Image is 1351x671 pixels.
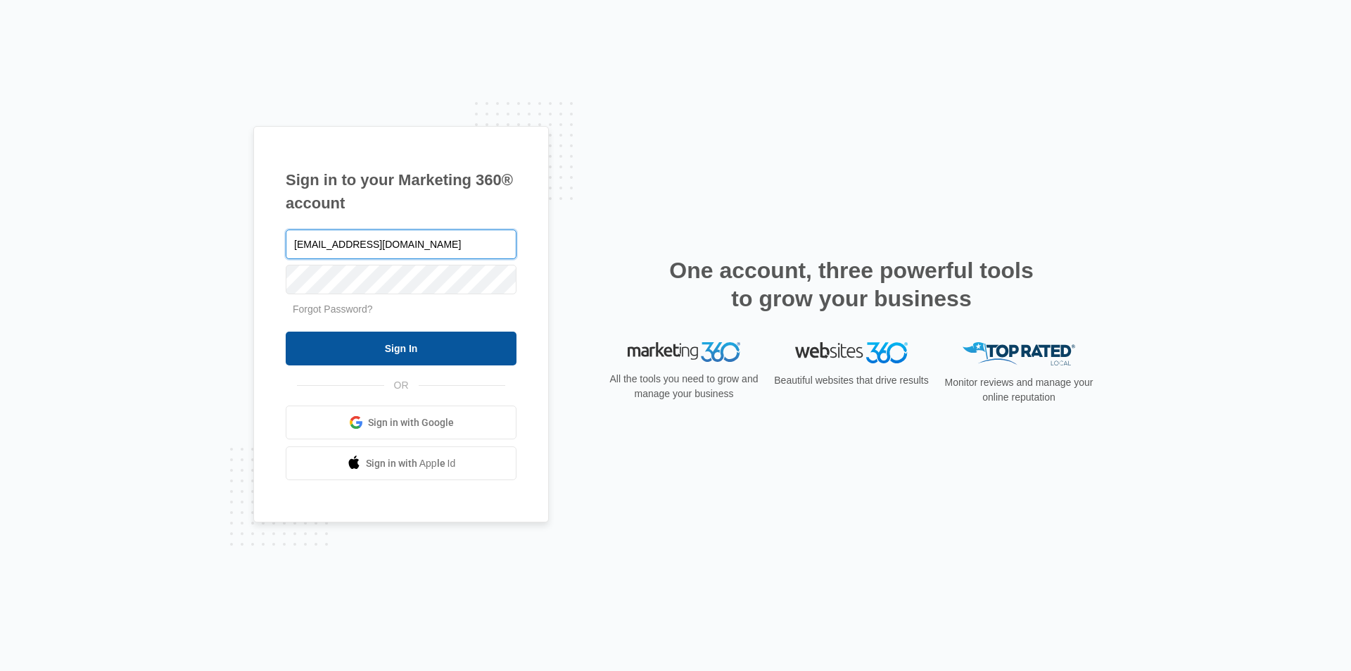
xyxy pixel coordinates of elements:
img: Top Rated Local [963,342,1075,365]
img: Websites 360 [795,342,908,363]
p: Beautiful websites that drive results [773,373,930,388]
img: Marketing 360 [628,342,740,362]
span: OR [384,378,419,393]
span: Sign in with Apple Id [366,456,456,471]
input: Email [286,230,516,259]
h2: One account, three powerful tools to grow your business [665,256,1038,313]
a: Sign in with Apple Id [286,446,516,480]
h1: Sign in to your Marketing 360® account [286,168,516,215]
p: All the tools you need to grow and manage your business [605,372,763,401]
span: Sign in with Google [368,415,454,430]
p: Monitor reviews and manage your online reputation [940,375,1098,405]
a: Forgot Password? [293,303,373,315]
a: Sign in with Google [286,406,516,439]
input: Sign In [286,332,516,365]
